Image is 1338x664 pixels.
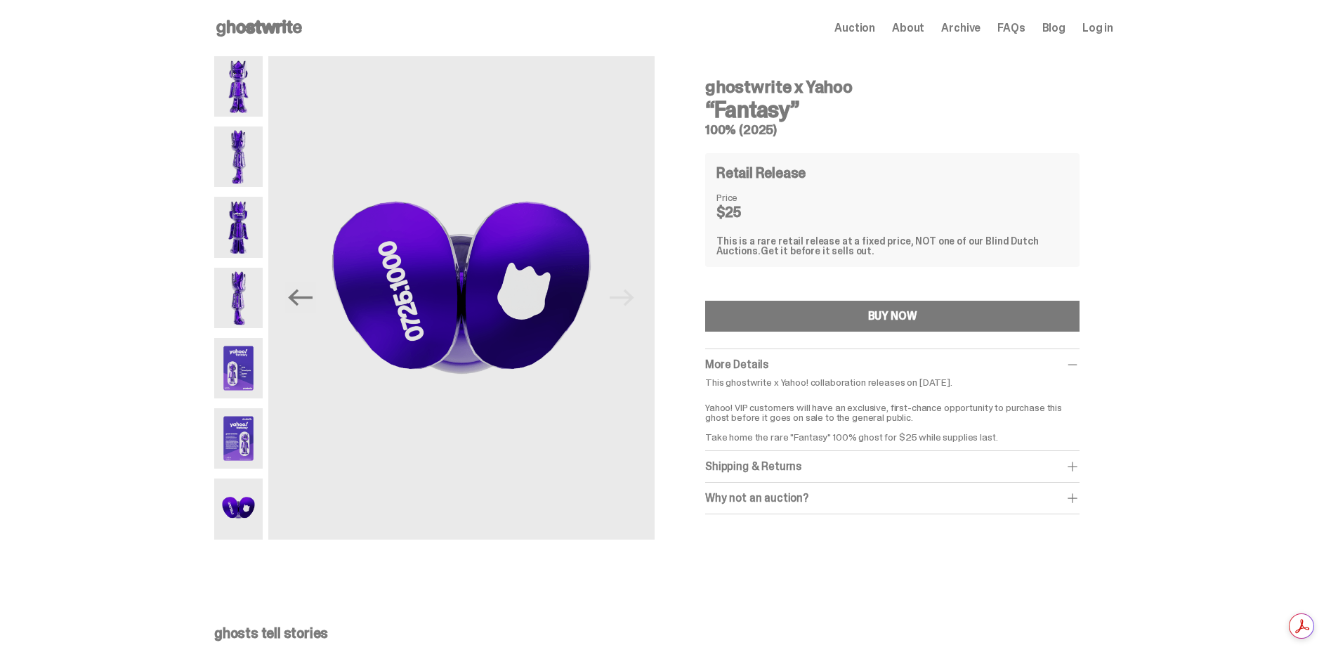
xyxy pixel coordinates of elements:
span: Get it before it sells out. [761,245,874,257]
div: This is a rare retail release at a fixed price, NOT one of our Blind Dutch Auctions. [716,236,1068,256]
div: BUY NOW [868,311,917,322]
img: Yahoo-HG---7.png [268,56,655,540]
img: Yahoo-HG---5.png [214,338,263,398]
dt: Price [716,193,787,202]
p: Yahoo! VIP customers will have an exclusive, first-chance opportunity to purchase this ghost befo... [705,393,1080,442]
h5: 100% (2025) [705,124,1080,136]
img: Yahoo-HG---7.png [214,479,263,539]
a: Blog [1042,22,1065,34]
dd: $25 [716,205,787,219]
button: Previous [285,282,316,313]
a: Auction [834,22,875,34]
h4: Retail Release [716,166,806,180]
p: This ghostwrite x Yahoo! collaboration releases on [DATE]. [705,377,1080,387]
img: Yahoo-HG---1.png [214,56,263,117]
h3: “Fantasy” [705,98,1080,121]
a: About [892,22,924,34]
a: FAQs [997,22,1025,34]
span: More Details [705,357,768,372]
img: Yahoo-HG---2.png [214,126,263,187]
img: Yahoo-HG---3.png [214,197,263,257]
button: BUY NOW [705,301,1080,332]
img: Yahoo-HG---6.png [214,408,263,469]
h4: ghostwrite x Yahoo [705,79,1080,96]
div: Shipping & Returns [705,460,1080,474]
div: Why not an auction? [705,491,1080,505]
a: Log in [1082,22,1113,34]
p: ghosts tell stories [214,626,1113,640]
a: Archive [941,22,980,34]
img: Yahoo-HG---4.png [214,268,263,328]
